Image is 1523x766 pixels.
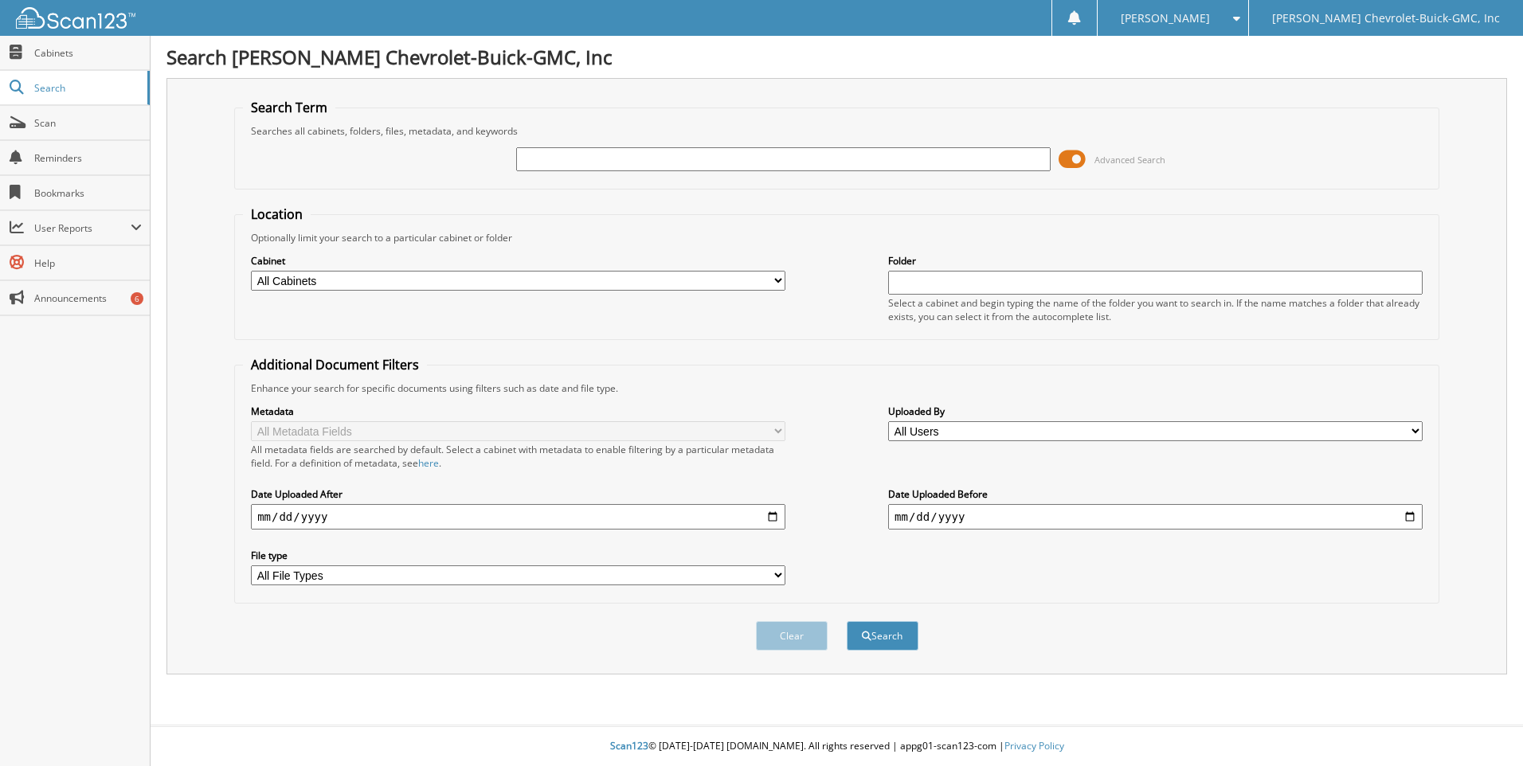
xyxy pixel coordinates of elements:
[34,151,142,165] span: Reminders
[888,504,1423,530] input: end
[34,186,142,200] span: Bookmarks
[888,404,1423,418] label: Uploaded By
[34,221,131,235] span: User Reports
[1443,690,1523,766] iframe: Chat Widget
[166,44,1507,70] h1: Search [PERSON_NAME] Chevrolet-Buick-GMC, Inc
[251,504,785,530] input: start
[243,381,1431,395] div: Enhance your search for specific documents using filters such as date and file type.
[251,404,785,418] label: Metadata
[847,621,918,651] button: Search
[34,81,139,95] span: Search
[888,296,1423,323] div: Select a cabinet and begin typing the name of the folder you want to search in. If the name match...
[610,739,648,752] span: Scan123
[34,256,142,270] span: Help
[243,99,335,116] legend: Search Term
[1272,14,1500,23] span: [PERSON_NAME] Chevrolet-Buick-GMC, Inc
[251,549,785,562] label: File type
[888,487,1423,501] label: Date Uploaded Before
[243,124,1431,138] div: Searches all cabinets, folders, files, metadata, and keywords
[34,46,142,60] span: Cabinets
[16,7,135,29] img: scan123-logo-white.svg
[34,116,142,130] span: Scan
[418,456,439,470] a: here
[151,727,1523,766] div: © [DATE]-[DATE] [DOMAIN_NAME]. All rights reserved | appg01-scan123-com |
[251,487,785,501] label: Date Uploaded After
[34,291,142,305] span: Announcements
[756,621,828,651] button: Clear
[1004,739,1064,752] a: Privacy Policy
[1094,154,1165,166] span: Advanced Search
[131,292,143,305] div: 6
[251,254,785,268] label: Cabinet
[888,254,1423,268] label: Folder
[243,205,311,223] legend: Location
[243,231,1431,244] div: Optionally limit your search to a particular cabinet or folder
[1121,14,1210,23] span: [PERSON_NAME]
[251,443,785,470] div: All metadata fields are searched by default. Select a cabinet with metadata to enable filtering b...
[243,356,427,373] legend: Additional Document Filters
